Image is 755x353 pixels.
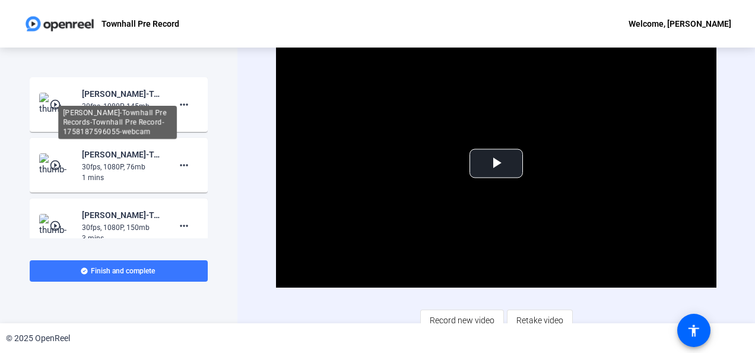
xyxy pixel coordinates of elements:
[420,310,504,331] button: Record new video
[39,93,74,116] img: thumb-nail
[276,40,716,288] div: Video Player
[49,159,64,171] mat-icon: play_circle_outline
[82,172,161,183] div: 1 mins
[507,310,573,331] button: Retake video
[82,147,161,162] div: [PERSON_NAME]-Townhall Pre Records-Townhall Pre Record-1758187488904-webcam
[82,222,161,233] div: 30fps, 1080P, 150mb
[687,323,701,338] mat-icon: accessibility
[6,332,70,345] div: © 2025 OpenReel
[101,17,179,31] p: Townhall Pre Record
[177,158,191,172] mat-icon: more_horiz
[629,17,731,31] div: Welcome, [PERSON_NAME]
[82,162,161,172] div: 30fps, 1080P, 76mb
[82,87,161,101] div: [PERSON_NAME]-Townhall Pre Records-Townhall Pre Record-1758187596055-webcam
[430,309,494,332] span: Record new video
[82,208,161,222] div: [PERSON_NAME]-Townhall Pre Records-Townhall Pre Record-1758186064172-webcam
[49,220,64,232] mat-icon: play_circle_outline
[82,233,161,244] div: 3 mins
[39,214,74,238] img: thumb-nail
[516,309,563,332] span: Retake video
[91,266,155,276] span: Finish and complete
[24,12,96,36] img: OpenReel logo
[49,99,64,111] mat-icon: play_circle_outline
[39,153,74,177] img: thumb-nail
[58,106,177,139] div: [PERSON_NAME]-Townhall Pre Records-Townhall Pre Record-1758187596055-webcam
[177,219,191,233] mat-icon: more_horiz
[177,97,191,112] mat-icon: more_horiz
[30,260,208,282] button: Finish and complete
[470,149,523,178] button: Play Video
